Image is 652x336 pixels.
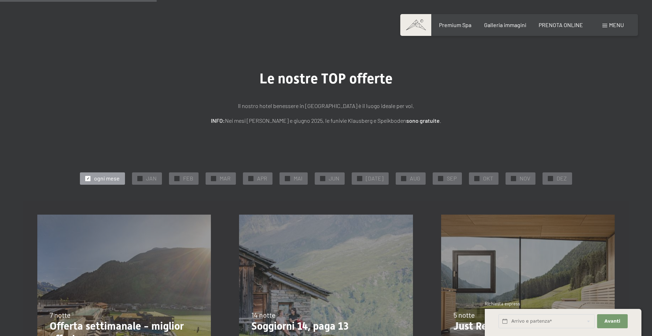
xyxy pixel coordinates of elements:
span: FEB [183,175,193,182]
span: Le nostre TOP offerte [259,70,393,87]
span: APR [257,175,267,182]
p: Soggiorni 14, paga 13 [251,320,400,332]
span: 14 notte [251,311,276,319]
span: ✓ [549,176,552,181]
span: Menu [609,21,624,28]
a: Galleria immagini [484,21,526,28]
span: ✓ [139,176,142,181]
span: ogni mese [94,175,120,182]
p: Nei mesi [PERSON_NAME] e giugno 2025, le funivie Klausberg e Speikboden . [150,116,502,125]
span: ✓ [87,176,89,181]
span: ✓ [512,176,515,181]
span: ✓ [212,176,215,181]
span: ✓ [286,176,289,181]
span: ✓ [402,176,405,181]
span: NOV [520,175,530,182]
span: [DATE] [366,175,383,182]
strong: sono gratuite [406,117,440,124]
a: PRENOTA ONLINE [539,21,583,28]
span: Avanti [604,318,620,324]
a: Premium Spa [439,21,471,28]
span: ✓ [439,176,442,181]
p: Just Relax // 5=4 [453,320,602,332]
span: ✓ [176,176,178,181]
span: AUG [410,175,420,182]
span: ✓ [476,176,478,181]
span: OKT [483,175,493,182]
span: JAN [146,175,157,182]
span: Richiesta express [485,301,520,306]
span: JUN [329,175,339,182]
strong: INFO: [211,117,225,124]
span: 7 notte [50,311,71,319]
span: MAR [220,175,231,182]
span: 5 notte [453,311,475,319]
p: Il nostro hotel benessere in [GEOGRAPHIC_DATA] è il luogo ideale per voi. [150,101,502,110]
span: DEZ [557,175,567,182]
span: ✓ [250,176,252,181]
button: Avanti [597,314,627,329]
span: ✓ [358,176,361,181]
span: MAI [294,175,302,182]
span: SEP [447,175,457,182]
span: ✓ [321,176,324,181]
